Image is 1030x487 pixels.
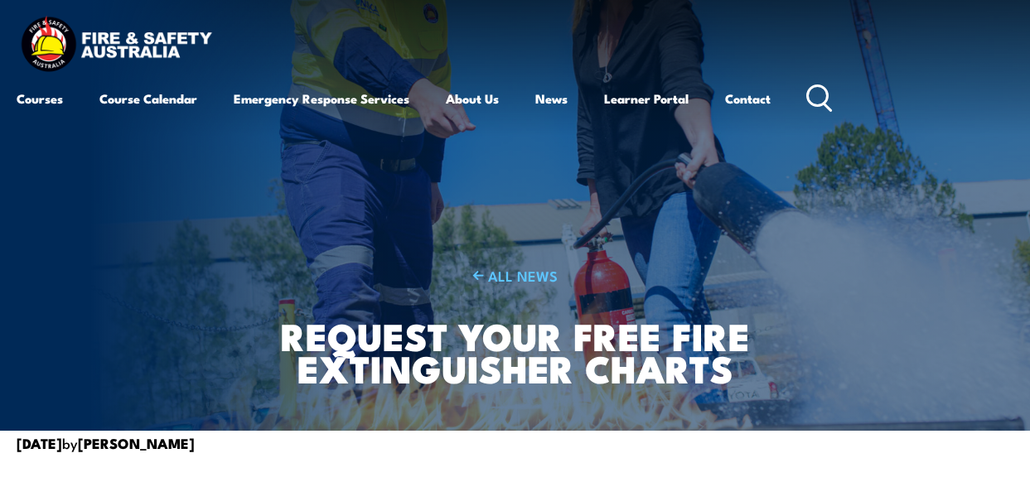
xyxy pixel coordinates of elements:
[99,79,197,118] a: Course Calendar
[535,79,568,118] a: News
[78,432,195,454] strong: [PERSON_NAME]
[604,79,689,118] a: Learner Portal
[234,79,409,118] a: Emergency Response Services
[725,79,771,118] a: Contact
[17,79,63,118] a: Courses
[446,79,499,118] a: About Us
[189,319,841,383] h1: Request Your Free Fire Extinguisher Charts
[189,266,841,285] a: ALL NEWS
[17,432,195,453] span: by
[17,432,62,454] strong: [DATE]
